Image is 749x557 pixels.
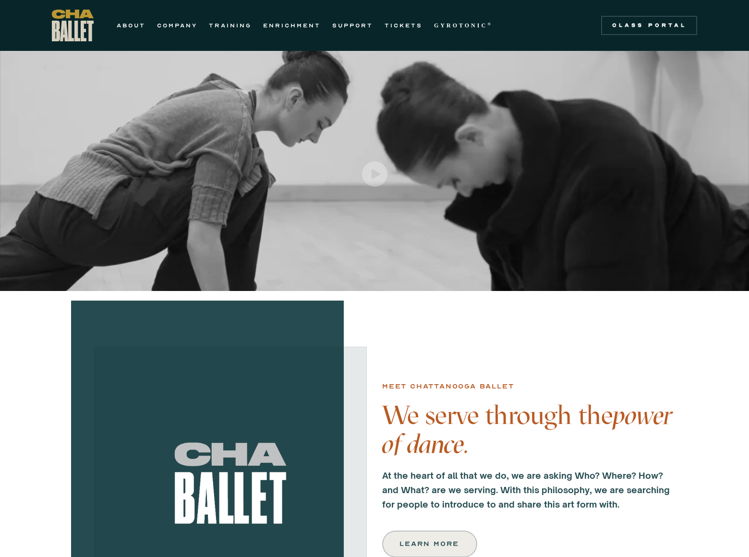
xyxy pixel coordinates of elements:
a: ENRICHMENT [263,20,321,31]
strong: GYROTONIC [434,22,487,29]
h4: We serve through the [382,401,678,459]
a: TRAINING [209,20,252,31]
a: GYROTONIC® [434,20,493,31]
a: COMPANY [157,20,197,31]
a: home [52,10,94,41]
a: TICKETS [385,20,423,31]
strong: At the heart of all that we do, we are asking Who? Where? How? and What? are we serving. With thi... [382,470,670,509]
a: Class Portal [601,16,697,35]
a: SUPPORT [332,20,373,31]
em: power of dance. [382,400,672,460]
sup: ® [487,22,493,26]
a: ABOUT [117,20,145,31]
div: Class Portal [607,22,691,29]
div: Learn more [400,538,459,550]
div: Meet chattanooga ballet [382,381,514,392]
